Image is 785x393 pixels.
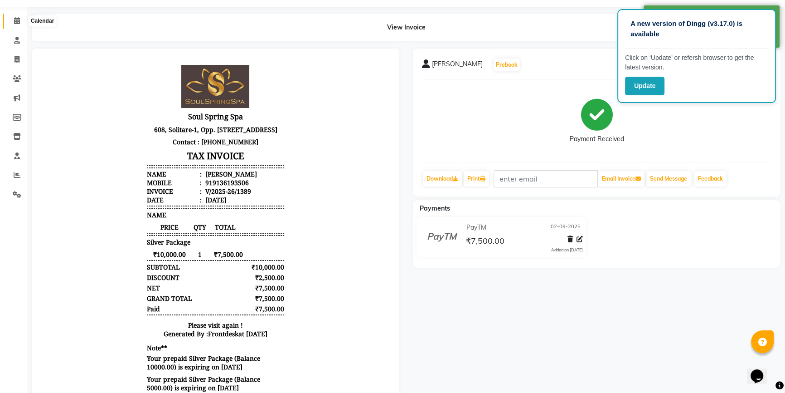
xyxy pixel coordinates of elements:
div: Date [106,138,161,147]
p: Contact : [PHONE_NUMBER] [106,78,243,90]
span: 1 [151,192,166,201]
span: TOTAL [166,165,202,174]
button: Send Message [646,171,691,187]
img: file_1694964722231.png [141,7,208,50]
div: [PERSON_NAME] [163,112,216,121]
a: Print [464,171,489,187]
p: Please visit again ! [106,263,243,272]
span: : [159,121,161,129]
span: ₹7,500.00 [466,236,504,248]
span: : [159,138,161,147]
a: Download [423,171,462,187]
div: ₹7,500.00 [208,226,243,235]
span: Payments [420,204,450,212]
p: Click on ‘Update’ or refersh browser to get the latest version. [625,53,768,72]
div: Name [106,112,161,121]
div: Generated By : at [DATE] [106,272,243,280]
span: QTY [151,165,166,174]
div: SUBTOTAL [106,205,139,214]
div: View Invoice [32,14,780,41]
span: Silver Package [106,180,150,189]
iframe: chat widget [747,357,776,384]
p: A new version of Dingg (v3.17.0) is available [630,19,763,39]
div: Calendar [29,16,56,27]
a: Feedback [694,171,727,187]
div: DISCOUNT [106,216,139,224]
h3: Soul Spring Spa [106,52,243,66]
div: NET [106,226,119,235]
p: 608, Solitare-1, Opp. [STREET_ADDRESS] [106,66,243,78]
div: ₹2,500.00 [208,216,243,224]
button: Email Invoice [598,171,644,187]
span: Frontdesk [167,272,198,280]
div: V/2025-26/1389 [163,129,210,138]
div: ₹10,000.00 [208,205,243,214]
div: [DATE] [163,138,186,147]
div: Payment Received [570,134,624,144]
span: ₹7,500.00 [166,192,202,201]
div: 919136193506 [163,121,208,129]
span: PRICE [106,165,151,174]
span: ₹10,000.00 [106,192,151,201]
h3: TAX INVOICE [106,90,243,106]
div: ₹7,500.00 [208,247,243,255]
span: 02-09-2025 [551,223,581,232]
div: Paid [106,247,119,255]
span: [PERSON_NAME] [432,59,483,72]
span: NAME [106,153,126,162]
div: Mobile [106,121,161,129]
div: GRAND TOTAL [106,236,151,245]
div: ₹7,500.00 [208,236,243,245]
button: Prebook [494,59,520,71]
span: PayTM [466,223,486,232]
button: Update [625,77,664,95]
p: Your prepaid Silver Package (Balance 10000.00) is expiring on [DATE] [106,296,243,314]
span: : [159,112,161,121]
div: Added on [DATE] [551,247,583,253]
div: Invoice [106,129,161,138]
input: enter email [494,170,598,187]
p: Your prepaid Silver Package (Balance 5000.00) is expiring on [DATE] [106,317,243,334]
span: : [159,129,161,138]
